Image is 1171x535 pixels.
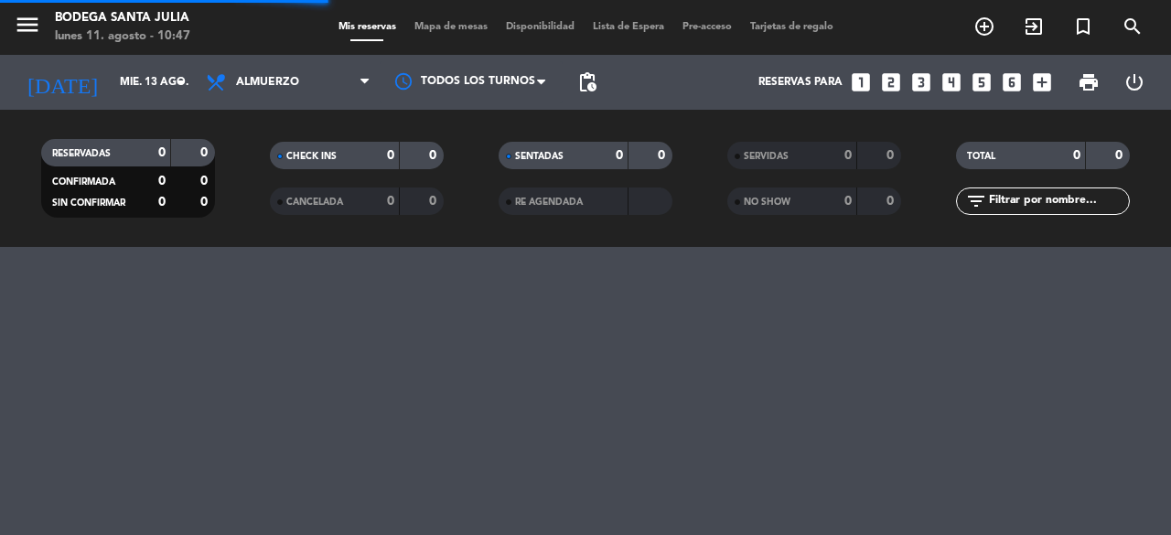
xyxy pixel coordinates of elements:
span: NO SHOW [744,198,790,207]
span: CANCELADA [286,198,343,207]
span: TOTAL [967,152,995,161]
strong: 0 [429,149,440,162]
strong: 0 [1073,149,1080,162]
i: arrow_drop_down [170,71,192,93]
i: looks_6 [1000,70,1024,94]
span: RESERVADAS [52,149,111,158]
strong: 0 [844,149,852,162]
div: Bodega Santa Julia [55,9,190,27]
span: pending_actions [576,71,598,93]
strong: 0 [158,175,166,187]
span: Reservas para [758,76,843,89]
span: RE AGENDADA [515,198,583,207]
strong: 0 [200,175,211,187]
i: menu [14,11,41,38]
span: Pre-acceso [673,22,741,32]
i: looks_3 [909,70,933,94]
strong: 0 [387,195,394,208]
strong: 0 [886,149,897,162]
strong: 0 [429,195,440,208]
i: add_box [1030,70,1054,94]
span: Disponibilidad [497,22,584,32]
span: SIN CONFIRMAR [52,198,125,208]
i: turned_in_not [1072,16,1094,37]
span: print [1078,71,1100,93]
i: add_circle_outline [973,16,995,37]
i: looks_4 [940,70,963,94]
strong: 0 [387,149,394,162]
i: search [1122,16,1144,37]
span: Mapa de mesas [405,22,497,32]
i: looks_5 [970,70,994,94]
i: [DATE] [14,62,111,102]
strong: 0 [886,195,897,208]
i: power_settings_new [1123,71,1145,93]
strong: 0 [158,196,166,209]
i: exit_to_app [1023,16,1045,37]
strong: 0 [158,146,166,159]
span: Lista de Espera [584,22,673,32]
span: SERVIDAS [744,152,789,161]
strong: 0 [200,196,211,209]
button: menu [14,11,41,45]
span: Tarjetas de regalo [741,22,843,32]
span: Almuerzo [236,76,299,89]
span: Mis reservas [329,22,405,32]
span: SENTADAS [515,152,564,161]
i: looks_two [879,70,903,94]
strong: 0 [844,195,852,208]
span: CHECK INS [286,152,337,161]
span: CONFIRMADA [52,177,115,187]
strong: 0 [616,149,623,162]
div: lunes 11. agosto - 10:47 [55,27,190,46]
i: filter_list [965,190,987,212]
strong: 0 [200,146,211,159]
i: looks_one [849,70,873,94]
strong: 0 [1115,149,1126,162]
div: LOG OUT [1112,55,1157,110]
input: Filtrar por nombre... [987,191,1129,211]
strong: 0 [658,149,669,162]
